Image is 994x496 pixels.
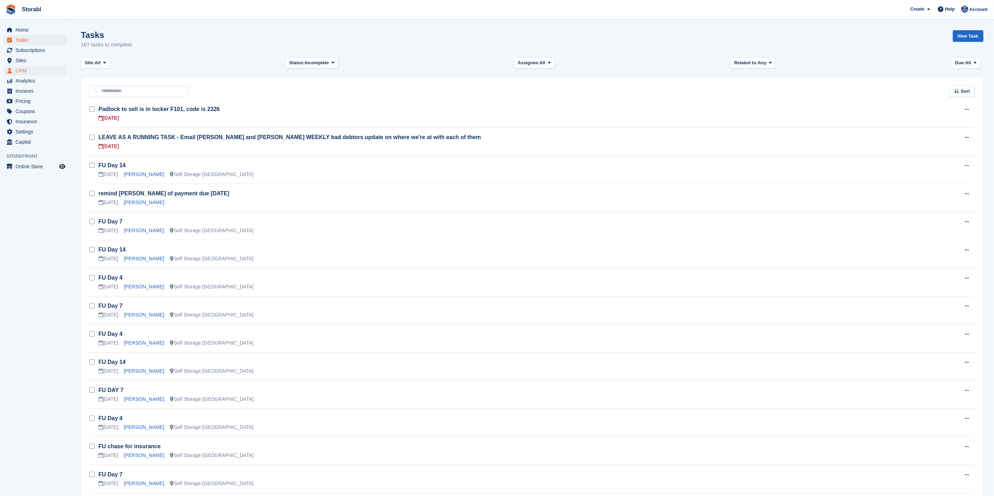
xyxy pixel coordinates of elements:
[124,284,164,289] a: [PERSON_NAME]
[15,106,58,116] span: Coupons
[15,137,58,147] span: Capital
[98,387,123,393] a: FU DAY 7
[951,57,981,69] button: Due: All
[945,6,955,13] span: Help
[98,283,118,291] div: [DATE]
[15,117,58,126] span: Insurance
[170,339,254,347] div: Self Storage [GEOGRAPHIC_DATA]
[19,4,44,15] a: Storabl
[6,153,70,160] span: Storefront
[170,227,254,234] div: Self Storage [GEOGRAPHIC_DATA]
[15,76,58,86] span: Analytics
[98,443,161,449] a: FU chase for insurance
[305,59,329,66] span: Incomplete
[969,6,988,13] span: Account
[758,59,767,66] span: Any
[98,143,119,150] div: [DATE]
[98,275,122,281] a: FU Day 4
[124,340,164,346] a: [PERSON_NAME]
[540,59,546,66] span: All
[98,359,126,365] a: FU Day 14
[98,134,481,140] a: LEAVE AS A RUNNING TASK - Email [PERSON_NAME] and [PERSON_NAME] WEEKLY bad debtors update on wher...
[81,57,110,69] button: Site: All
[910,6,924,13] span: Create
[98,106,220,112] a: Padlock to sell is in locker F101, code is 2326
[170,480,254,487] div: Self Storage [GEOGRAPHIC_DATA]
[124,228,164,233] a: [PERSON_NAME]
[15,35,58,45] span: Tasks
[15,86,58,96] span: Invoices
[124,200,164,205] a: [PERSON_NAME]
[15,66,58,76] span: CRM
[170,424,254,431] div: Self Storage [GEOGRAPHIC_DATA]
[124,452,164,458] a: [PERSON_NAME]
[98,331,122,337] a: FU Day 4
[98,367,118,375] div: [DATE]
[124,256,164,261] a: [PERSON_NAME]
[98,471,122,477] a: FU Day 7
[961,6,968,13] img: Tegan Ewart
[98,199,118,206] div: [DATE]
[170,255,254,262] div: Self Storage [GEOGRAPHIC_DATA]
[98,227,118,234] div: [DATE]
[4,45,66,55] a: menu
[85,59,95,66] span: Site:
[514,57,555,69] button: Assignee: All
[4,162,66,171] a: menu
[4,106,66,116] a: menu
[98,255,118,262] div: [DATE]
[124,312,164,318] a: [PERSON_NAME]
[15,25,58,35] span: Home
[6,4,16,15] img: stora-icon-8386f47178a22dfd0bd8f6a31ec36ba5ce8667c1dd55bd0f319d3a0aa187defe.svg
[289,59,305,66] span: Status:
[98,424,118,431] div: [DATE]
[953,30,983,42] a: New Task
[170,311,254,319] div: Self Storage [GEOGRAPHIC_DATA]
[15,96,58,106] span: Pricing
[15,56,58,65] span: Sites
[98,480,118,487] div: [DATE]
[95,59,101,66] span: All
[286,57,338,69] button: Status: Incomplete
[15,162,58,171] span: Online Store
[15,127,58,137] span: Settings
[98,218,122,224] a: FU Day 7
[170,171,254,178] div: Self Storage [GEOGRAPHIC_DATA]
[961,88,970,95] span: Sort
[98,415,122,421] a: FU Day 4
[98,115,119,122] div: [DATE]
[124,396,164,402] a: [PERSON_NAME]
[98,171,118,178] div: [DATE]
[98,311,118,319] div: [DATE]
[4,96,66,106] a: menu
[98,247,126,253] a: FU Day 14
[98,162,126,168] a: FU Day 14
[4,25,66,35] a: menu
[734,59,758,66] span: Related to:
[98,452,118,459] div: [DATE]
[124,424,164,430] a: [PERSON_NAME]
[966,59,971,66] span: All
[124,171,164,177] a: [PERSON_NAME]
[15,45,58,55] span: Subscriptions
[4,56,66,65] a: menu
[81,30,132,40] h1: Tasks
[955,59,966,66] span: Due:
[170,283,254,291] div: Self Storage [GEOGRAPHIC_DATA]
[124,368,164,374] a: [PERSON_NAME]
[4,86,66,96] a: menu
[4,66,66,76] a: menu
[98,190,229,196] a: remind [PERSON_NAME] of payment due [DATE]
[170,367,254,375] div: Self Storage [GEOGRAPHIC_DATA]
[98,339,118,347] div: [DATE]
[4,127,66,137] a: menu
[4,137,66,147] a: menu
[730,57,776,69] button: Related to: Any
[4,76,66,86] a: menu
[4,117,66,126] a: menu
[98,303,122,309] a: FU Day 7
[170,396,254,403] div: Self Storage [GEOGRAPHIC_DATA]
[124,481,164,486] a: [PERSON_NAME]
[98,396,118,403] div: [DATE]
[81,41,132,49] p: 167 tasks to complete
